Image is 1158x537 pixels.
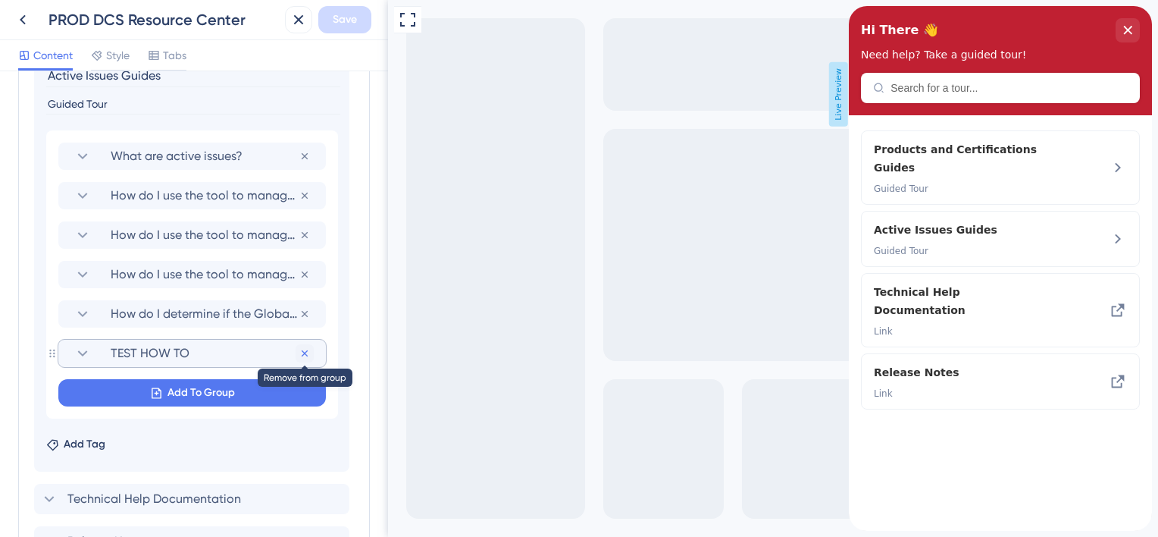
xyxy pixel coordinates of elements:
[25,357,203,375] span: Release Notes
[58,340,326,367] div: TEST HOW TORemove from group
[111,147,299,165] span: What are active issues?
[441,62,460,127] span: Live Preview
[318,6,371,33] button: Save
[46,94,340,115] input: Description
[25,239,227,251] span: Guided Tour
[58,261,326,288] div: How do I use the tool to manage Global Certification Requirements Changes?
[111,187,299,205] span: How do I use the tool to manage Certificate Expirations?
[25,215,227,251] div: Active Issues Guides
[167,384,235,402] span: Add To Group
[25,215,203,233] span: Active Issues Guides
[67,490,241,508] span: Technical Help Documentation
[12,13,89,36] span: Hi There 👋
[333,11,357,29] span: Save
[58,379,326,407] button: Add To Group
[25,134,227,189] div: Products and Certifications Guides
[25,382,227,394] span: Link
[25,277,227,331] div: Technical Help Documentation
[25,134,203,171] span: Products and Certifications Guides
[111,265,299,284] span: How do I use the tool to manage Global Certification Requirements Changes?
[25,277,203,313] span: Technical Help Documentation
[64,435,105,454] span: Add Tag
[33,46,73,64] span: Content
[111,305,299,323] span: How do I determine if the Global Certification Requirements Change impacts my certifications?
[111,226,299,244] span: How do I use the tool to manage [GEOGRAPHIC_DATA] UL/cUL Certification requirements changes?
[58,221,326,249] div: How do I use the tool to manage [GEOGRAPHIC_DATA] UL/cUL Certification requirements changes?
[34,484,354,514] div: Technical Help Documentation
[25,319,227,331] span: Link
[46,64,340,87] input: Header
[58,182,326,209] div: How do I use the tool to manage Certificate Expirations?
[42,76,279,88] input: Search for a tour...
[163,46,186,64] span: Tabs
[105,8,111,20] div: 3
[12,42,177,55] span: Need help? Take a guided tour!
[25,177,227,189] span: Guided Tour
[267,12,291,36] div: close resource center
[58,143,326,170] div: What are active issues?
[46,435,105,454] button: Add Tag
[106,46,130,64] span: Style
[25,357,227,394] div: Release Notes
[49,9,279,30] div: PROD DCS Resource Center
[58,300,326,328] div: How do I determine if the Global Certification Requirements Change impacts my certifications?
[31,4,95,22] span: Take a Tour
[111,344,299,363] span: TEST HOW TO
